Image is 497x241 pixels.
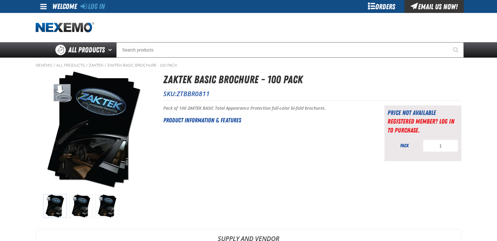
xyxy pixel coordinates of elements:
[116,42,464,58] input: Search
[107,63,177,68] a: ZAKTEK Basic Brochure - 100 Pack
[69,194,93,218] img: ZAKTEK Basic Brochure - 100 Pack
[106,42,116,58] button: Open All Products pages
[68,44,105,55] span: All Products
[448,42,464,58] button: Start Searching
[56,63,85,68] a: All Products
[81,2,105,11] a: Log In
[388,117,454,134] a: Registered Member? Log In to purchase.
[36,63,52,68] a: Nexemo
[388,142,421,149] div: pack
[36,63,461,68] nav: Breadcrumbs
[423,140,458,152] input: Product Quantity
[177,89,210,98] span: ZTBBR0811
[163,89,461,98] p: SKU:
[86,63,88,68] span: /
[104,63,106,68] span: /
[36,22,94,33] a: Home
[53,63,55,68] span: /
[95,194,119,218] img: ZAKTEK Basic Brochure - 100 Pack
[163,116,369,125] h2: Product Information & Features
[89,63,103,68] a: ZAKTEK
[36,71,152,188] img: ZAKTEK Basic Brochure - 100 Pack
[388,108,458,117] div: Price not available
[43,194,67,218] img: ZAKTEK Basic Brochure - 100 Pack
[163,105,369,111] p: Pack of 100 ZAKTEK BASIC Total Appearance Protection full-color bi-fold brochures.
[36,22,94,33] img: Nexemo logo
[163,71,461,88] h1: ZAKTEK Basic Brochure - 100 Pack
